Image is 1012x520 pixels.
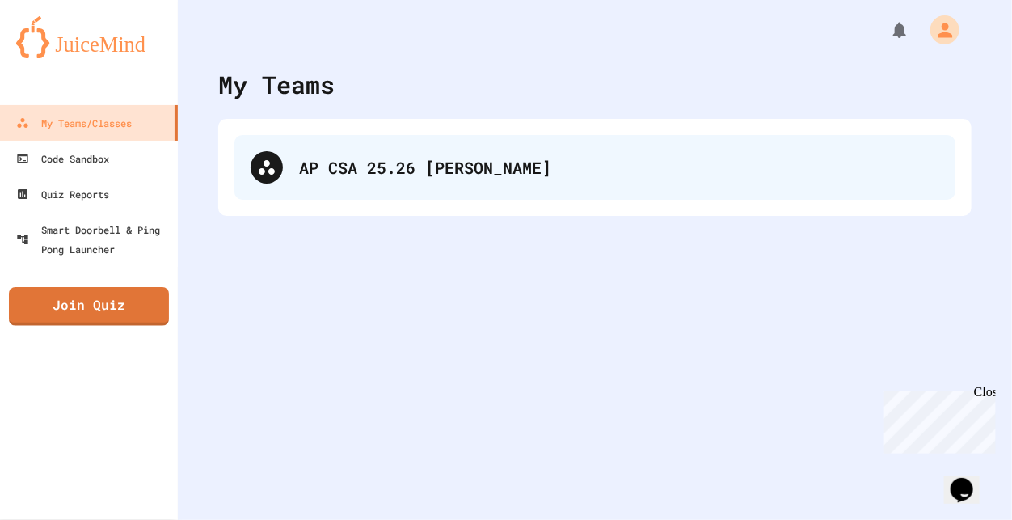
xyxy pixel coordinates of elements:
div: Chat with us now!Close [6,6,112,103]
div: My Teams/Classes [16,113,132,133]
div: My Account [913,11,964,49]
div: AP CSA 25.26 [PERSON_NAME] [234,135,955,200]
iframe: chat widget [944,455,996,504]
iframe: chat widget [878,385,996,454]
div: My Teams [218,66,335,103]
div: My Notifications [860,16,913,44]
a: Join Quiz [9,287,169,326]
div: Code Sandbox [16,149,109,168]
div: Quiz Reports [16,184,109,204]
div: Smart Doorbell & Ping Pong Launcher [16,220,171,259]
img: logo-orange.svg [16,16,162,58]
div: AP CSA 25.26 [PERSON_NAME] [299,155,939,180]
